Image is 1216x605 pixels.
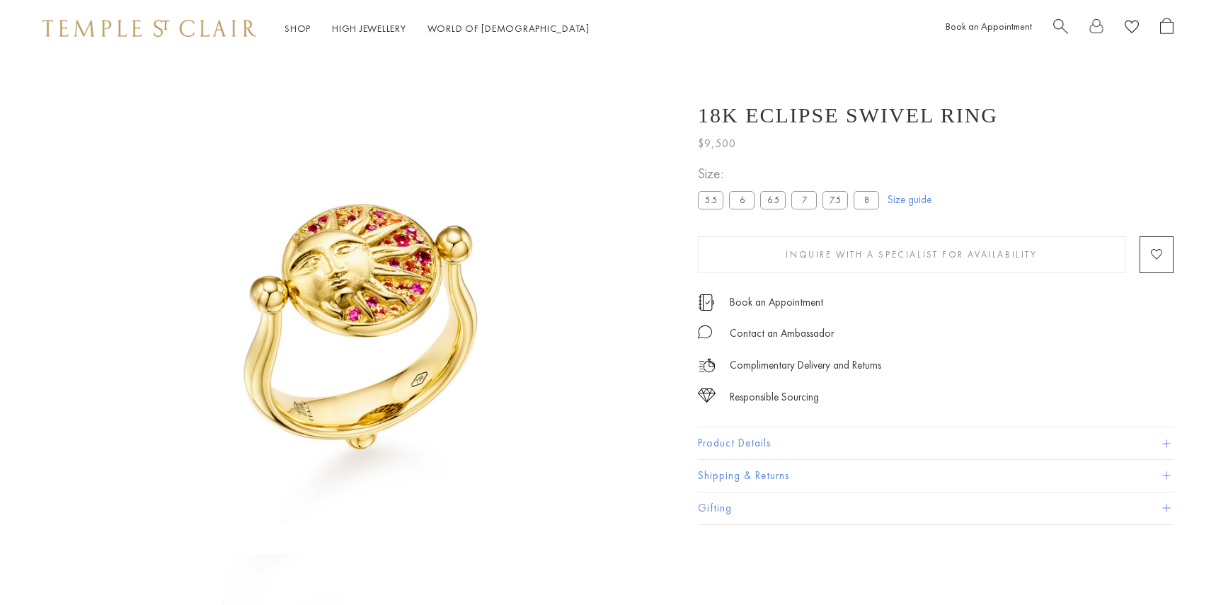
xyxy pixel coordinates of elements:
[888,192,931,207] a: Size guide
[698,134,736,153] span: $9,500
[42,20,256,37] img: Temple St. Clair
[698,162,885,185] span: Size:
[729,191,755,209] label: 6
[428,22,590,35] a: World of [DEMOGRAPHIC_DATA]World of [DEMOGRAPHIC_DATA]
[285,22,311,35] a: ShopShop
[946,20,1032,33] a: Book an Appointment
[1125,18,1139,40] a: View Wishlist
[1145,538,1202,591] iframe: Gorgias live chat messenger
[698,427,1174,459] button: Product Details
[698,294,715,311] img: icon_appointment.svg
[730,325,834,342] div: Contact an Ambassador
[698,388,716,403] img: icon_sourcing.svg
[698,325,712,339] img: MessageIcon-01_2.svg
[730,388,819,406] div: Responsible Sourcing
[730,294,823,310] a: Book an Appointment
[698,460,1174,492] button: Shipping & Returns
[730,357,881,374] p: Complimentary Delivery and Returns
[822,191,848,209] label: 7.5
[698,357,716,374] img: icon_delivery.svg
[285,20,590,38] nav: Main navigation
[332,22,406,35] a: High JewelleryHigh Jewellery
[698,492,1174,524] button: Gifting
[1053,18,1068,40] a: Search
[698,191,723,209] label: 5.5
[1160,18,1174,40] a: Open Shopping Bag
[854,191,879,209] label: 8
[698,236,1125,273] button: Inquire With A Specialist for Availability
[698,103,998,127] h1: 18K Eclipse Swivel Ring
[791,191,817,209] label: 7
[760,191,786,209] label: 6.5
[786,248,1037,260] span: Inquire With A Specialist for Availability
